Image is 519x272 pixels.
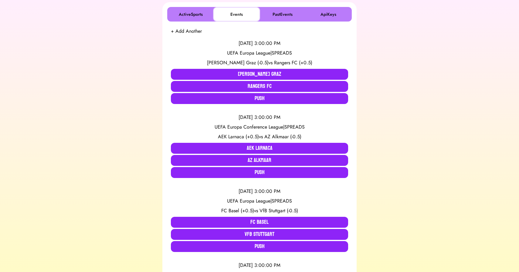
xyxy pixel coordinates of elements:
div: UEFA Europa Conference League | SPREADS [171,123,348,131]
div: [DATE] 3:00:00 PM [171,40,348,47]
span: Rangers FC (+0.5) [274,59,312,66]
button: ApiKeys [306,8,351,20]
button: AEK Larnaca [171,143,348,154]
button: Events [214,8,259,20]
div: [DATE] 3:00:00 PM [171,114,348,121]
button: + Add Another [171,28,202,35]
button: Push [171,93,348,104]
button: AZ Alkmaar [171,155,348,166]
div: vs [171,59,348,66]
span: FC Basel (+0.5) [221,207,254,214]
div: vs [171,133,348,140]
button: Push [171,167,348,178]
div: vs [171,207,348,214]
button: Push [171,241,348,252]
button: FC Basel [171,217,348,228]
div: UEFA Europa League | SPREADS [171,197,348,205]
button: ActiveSports [168,8,213,20]
span: [PERSON_NAME] Graz (-0.5) [207,59,269,66]
div: [DATE] 3:00:00 PM [171,262,348,269]
div: [DATE] 3:00:00 PM [171,188,348,195]
button: PastEvents [260,8,305,20]
button: [PERSON_NAME] Graz [171,69,348,80]
span: AZ Alkmaar (-0.5) [264,133,301,140]
span: AEK Larnaca (+0.5) [218,133,259,140]
button: Rangers FC [171,81,348,92]
span: VfB Stuttgart (-0.5) [259,207,298,214]
button: VfB Stuttgart [171,229,348,240]
div: UEFA Europa League | SPREADS [171,49,348,57]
